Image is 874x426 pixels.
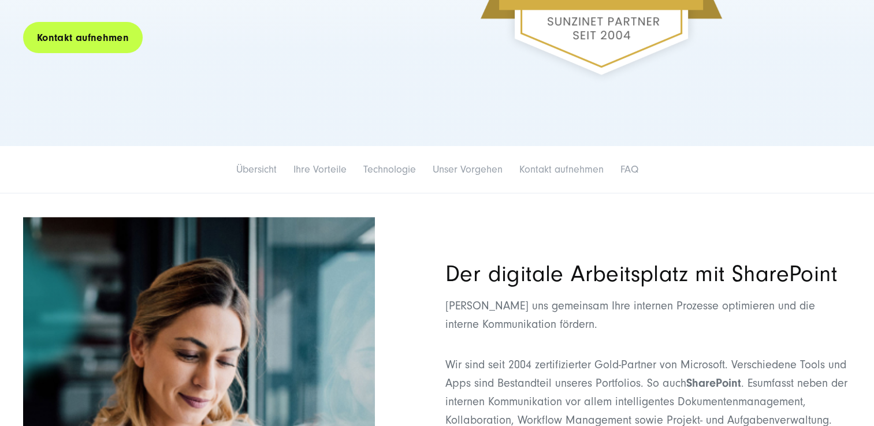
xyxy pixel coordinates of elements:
[519,163,604,175] a: Kontakt aufnehmen
[686,376,741,390] strong: SharePoint
[445,261,837,287] span: Der digitale Arbeitsplatz mit SharePoint
[236,163,277,175] a: Übersicht
[23,21,143,54] a: Kontakt aufnehmen
[445,358,846,390] span: Wir sind seit 2004 zertifizierter Gold-Partner von Microsoft. Verschiedene Tools und Apps sind Be...
[363,163,416,175] a: Technologie
[620,163,638,175] a: FAQ
[445,300,815,331] span: [PERSON_NAME] uns gemeinsam Ihre internen Prozesse optimieren und die interne Kommunikation fördern.
[433,163,503,175] a: Unser Vorgehen
[293,163,347,175] a: Ihre Vorteile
